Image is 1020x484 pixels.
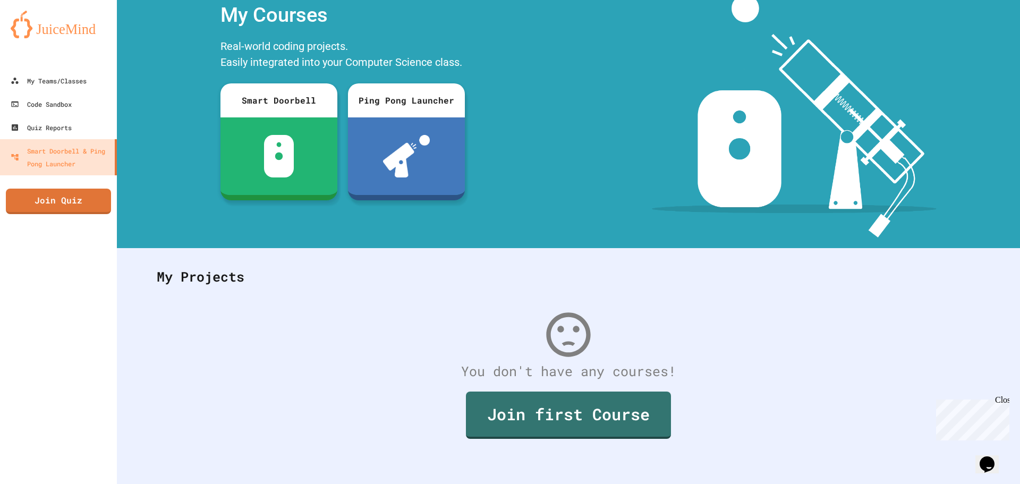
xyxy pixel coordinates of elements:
a: Join Quiz [6,189,111,214]
div: Code Sandbox [11,98,72,111]
iframe: chat widget [975,441,1009,473]
div: My Teams/Classes [11,74,87,87]
iframe: chat widget [932,395,1009,440]
div: Ping Pong Launcher [348,83,465,117]
img: ppl-with-ball.png [383,135,430,177]
img: sdb-white.svg [264,135,294,177]
div: My Projects [146,256,991,298]
img: logo-orange.svg [11,11,106,38]
div: Quiz Reports [11,121,72,134]
div: Chat with us now!Close [4,4,73,67]
div: Real-world coding projects. Easily integrated into your Computer Science class. [215,36,470,75]
div: You don't have any courses! [146,361,991,381]
a: Join first Course [466,392,671,439]
div: Smart Doorbell & Ping Pong Launcher [11,145,110,170]
div: Smart Doorbell [220,83,337,117]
